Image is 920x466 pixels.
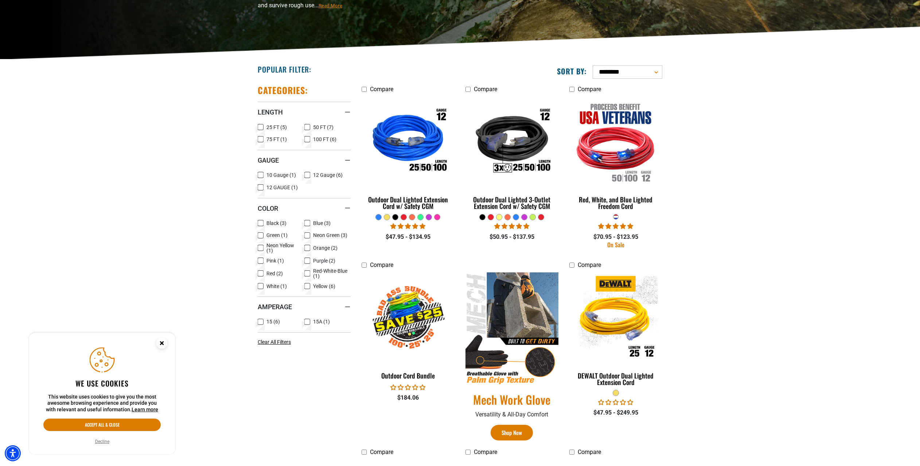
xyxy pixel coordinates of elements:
a: Mech Work Glove [465,392,558,407]
div: Outdoor Dual Lighted Extension Cord w/ Safety CGM [362,196,455,209]
span: 10 Gauge (1) [266,172,296,178]
span: Length [258,108,283,116]
img: Red, White, and Blue Lighted Freedom Cord [570,100,662,184]
span: 15 (6) [266,319,280,324]
span: Purple (2) [313,258,335,263]
span: Neon Green (3) [313,233,347,238]
a: DEWALT Outdoor Dual Lighted Extension Cord DEWALT Outdoor Dual Lighted Extension Cord [569,272,662,390]
h2: Categories: [258,85,308,96]
summary: Color [258,198,351,218]
span: White (1) [266,284,287,289]
img: Outdoor Cord Bundle [362,276,454,360]
span: Clear All Filters [258,339,291,345]
span: Gauge [258,156,279,164]
div: Outdoor Cord Bundle [362,372,455,379]
div: Accessibility Menu [5,445,21,461]
div: $47.95 - $249.95 [569,408,662,417]
label: Sort by: [557,66,587,76]
a: Shop Now [491,425,533,440]
span: Compare [474,448,497,455]
span: 0.00 stars [598,399,633,406]
img: DEWALT Outdoor Dual Lighted Extension Cord [570,276,662,360]
span: Orange (2) [313,245,338,251]
div: $47.95 - $134.95 [362,233,455,241]
div: $50.95 - $137.95 [465,233,558,241]
span: 100 FT (6) [313,137,336,142]
button: Close this option [149,333,175,356]
span: 12 GAUGE (1) [266,185,298,190]
img: Outdoor Dual Lighted Extension Cord w/ Safety CGM [362,100,454,184]
span: 0.00 stars [390,384,425,391]
span: 25 FT (5) [266,125,287,130]
span: Black (3) [266,221,286,226]
summary: Gauge [258,150,351,170]
div: Red, White, and Blue Lighted Freedom Cord [569,196,662,209]
span: 75 FT (1) [266,137,287,142]
span: Neon Yellow (1) [266,243,301,253]
div: Outdoor Dual Lighted 3-Outlet Extension Cord w/ Safety CGM [465,196,558,209]
span: Compare [578,86,601,93]
div: On Sale [569,242,662,248]
span: Compare [578,261,601,268]
span: Red (2) [266,271,283,276]
span: Compare [370,261,393,268]
p: This website uses cookies to give you the most awesome browsing experience and provide you with r... [43,394,161,413]
a: This website uses cookies to give you the most awesome browsing experience and provide you with r... [132,407,158,412]
img: Outdoor Dual Lighted 3-Outlet Extension Cord w/ Safety CGM [466,100,558,184]
span: 4.80 stars [494,223,529,230]
h2: We use cookies [43,378,161,388]
span: Yellow (6) [313,284,335,289]
span: Compare [474,86,497,93]
div: $184.06 [362,393,455,402]
p: Versatility & All-Day Comfort [465,410,558,419]
span: 4.81 stars [390,223,425,230]
span: 5.00 stars [598,223,633,230]
span: Pink (1) [266,258,284,263]
span: Amperage [258,303,292,311]
span: Blue (3) [313,221,331,226]
div: $70.95 - $123.95 [569,233,662,241]
span: Compare [578,448,601,455]
div: DEWALT Outdoor Dual Lighted Extension Cord [569,372,662,385]
span: 15A (1) [313,319,330,324]
span: Compare [370,86,393,93]
span: Green (1) [266,233,288,238]
span: Read More [319,3,342,8]
button: Accept all & close [43,419,161,431]
aside: Cookie Consent [29,333,175,455]
span: Red-White-Blue (1) [313,268,348,279]
button: Decline [93,438,112,445]
span: 12 Gauge (6) [313,172,343,178]
h2: Popular Filter: [258,65,311,74]
a: Outdoor Cord Bundle Outdoor Cord Bundle [362,272,455,383]
summary: Amperage [258,296,351,317]
summary: Length [258,102,351,122]
a: Clear All Filters [258,338,294,346]
span: 50 FT (7) [313,125,334,130]
a: Red, White, and Blue Lighted Freedom Cord Red, White, and Blue Lighted Freedom Cord [569,96,662,214]
a: Outdoor Dual Lighted Extension Cord w/ Safety CGM Outdoor Dual Lighted Extension Cord w/ Safety CGM [362,96,455,214]
img: Mech Work Glove [465,272,558,385]
span: Color [258,204,278,213]
a: Outdoor Dual Lighted 3-Outlet Extension Cord w/ Safety CGM Outdoor Dual Lighted 3-Outlet Extensio... [465,96,558,214]
span: Compare [370,448,393,455]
